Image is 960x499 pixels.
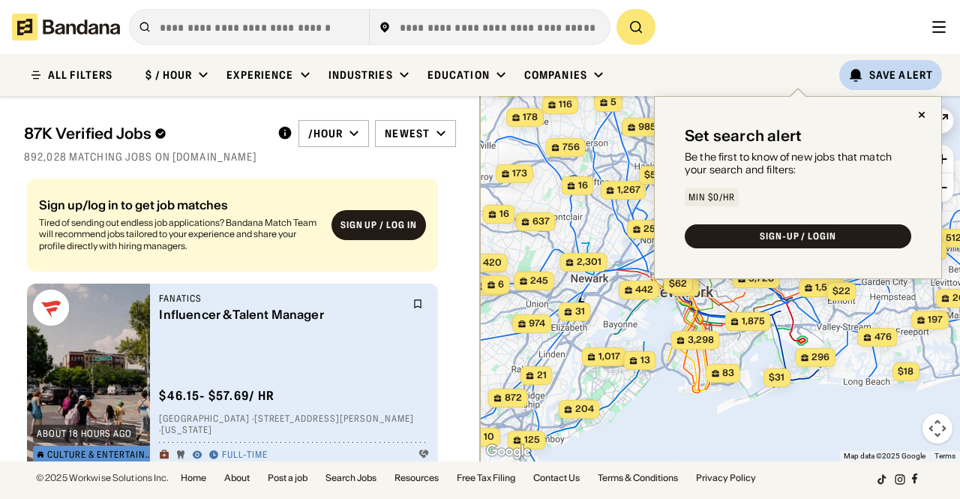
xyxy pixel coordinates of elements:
[222,449,268,461] div: Full-time
[577,256,601,269] span: 2,301
[340,220,417,232] div: Sign up / Log in
[922,413,952,443] button: Map camera controls
[159,388,274,404] div: $ 46.15 - $57.69 / hr
[575,305,585,318] span: 31
[36,473,169,482] div: © 2025 Workwise Solutions Inc.
[562,141,580,154] span: 756
[530,275,548,287] span: 245
[498,278,504,291] span: 6
[47,450,152,459] div: Culture & Entertainment
[644,169,660,180] span: $51
[685,127,802,145] div: Set search alert
[427,68,490,82] div: Education
[578,179,588,192] span: 16
[928,314,943,326] span: 197
[638,121,656,134] span: 985
[598,473,678,482] a: Terms & Conditions
[685,151,911,176] div: Be the first to know of new jobs that match your search and filters:
[748,272,774,285] span: 5,728
[640,354,650,367] span: 13
[33,290,69,326] img: Fanatics logo
[769,371,784,383] span: $31
[24,173,456,461] div: grid
[12,14,120,41] img: Bandana logotype
[575,403,594,416] span: 204
[811,351,829,364] span: 296
[760,232,836,241] div: SIGN-UP / LOGIN
[635,284,653,296] span: 442
[874,331,892,344] span: 476
[394,473,439,482] a: Resources
[688,193,735,202] div: Min $0/hr
[499,208,509,221] span: 16
[328,68,393,82] div: Industries
[484,442,533,461] a: Open this area in Google Maps (opens a new window)
[226,68,293,82] div: Experience
[484,431,494,443] span: 10
[145,68,192,82] div: $ / hour
[742,315,765,328] span: 1,875
[224,473,250,482] a: About
[24,150,456,164] div: 892,028 matching jobs on [DOMAIN_NAME]
[524,434,540,446] span: 125
[844,452,925,460] span: Map data ©2025 Google
[48,70,112,80] div: ALL FILTERS
[869,68,933,82] div: Save Alert
[832,285,850,296] span: $22
[308,127,343,140] div: /hour
[523,111,538,124] span: 178
[159,413,429,436] div: [GEOGRAPHIC_DATA] · [STREET_ADDRESS][PERSON_NAME] · [US_STATE]
[934,452,955,460] a: Terms (opens in new tab)
[610,96,616,109] span: 5
[512,167,527,180] span: 173
[159,293,403,305] div: Fanatics
[24,125,265,143] div: 87K Verified Jobs
[484,442,533,461] img: Google
[159,308,403,322] div: Influencer & Talent Manager
[457,473,515,482] a: Free Tax Filing
[532,215,550,228] span: 637
[696,473,756,482] a: Privacy Policy
[533,473,580,482] a: Contact Us
[898,365,913,377] span: $18
[37,429,132,438] div: about 18 hours ago
[688,334,714,347] span: 3,298
[181,473,206,482] a: Home
[268,473,307,482] a: Post a job
[529,317,545,330] span: 974
[39,217,319,252] div: Tired of sending out endless job applications? Bandana Match Team will recommend jobs tailored to...
[815,281,839,294] span: 1,569
[643,223,655,236] span: 25
[505,392,522,404] span: 872
[483,257,502,269] span: 420
[325,473,376,482] a: Search Jobs
[39,199,319,211] div: Sign up/log in to get job matches
[524,68,587,82] div: Companies
[537,369,547,382] span: 21
[617,184,640,197] span: 1,267
[385,127,430,140] div: Newest
[598,350,620,363] span: 1,017
[722,367,734,380] span: 83
[559,98,572,111] span: 116
[669,278,687,289] span: $62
